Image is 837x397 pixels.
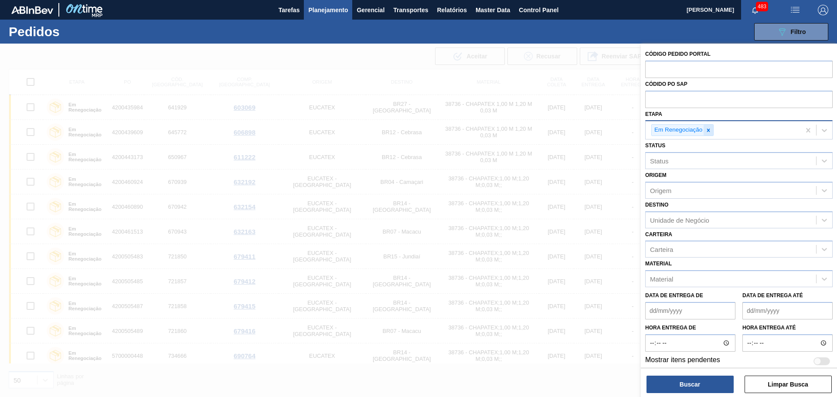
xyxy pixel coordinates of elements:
[645,292,703,299] label: Data de Entrega de
[645,202,668,208] label: Destino
[650,246,673,253] div: Carteira
[818,5,828,15] img: Logout
[645,143,665,149] label: Status
[790,5,800,15] img: userActions
[645,172,667,178] label: Origem
[645,261,672,267] label: Material
[645,356,720,366] label: Mostrar itens pendentes
[650,157,669,165] div: Status
[650,275,673,283] div: Material
[742,302,833,319] input: dd/mm/yyyy
[645,51,711,57] label: Código Pedido Portal
[645,302,735,319] input: dd/mm/yyyy
[652,125,704,136] div: Em Renegociação
[645,322,735,334] label: Hora entrega de
[357,5,384,15] span: Gerencial
[279,5,300,15] span: Tarefas
[437,5,466,15] span: Relatórios
[308,5,348,15] span: Planejamento
[9,27,139,37] h1: Pedidos
[393,5,428,15] span: Transportes
[791,28,806,35] span: Filtro
[742,322,833,334] label: Hora entrega até
[650,187,671,194] div: Origem
[650,216,709,224] div: Unidade de Negócio
[11,6,53,14] img: TNhmsLtSVTkK8tSr43FrP2fwEKptu5GPRR3wAAAABJRU5ErkJggg==
[476,5,510,15] span: Master Data
[645,81,687,87] label: Códido PO SAP
[519,5,558,15] span: Control Panel
[741,4,769,16] button: Notificações
[756,2,768,11] span: 483
[645,111,662,117] label: Etapa
[754,23,828,41] button: Filtro
[742,292,803,299] label: Data de Entrega até
[645,231,672,238] label: Carteira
